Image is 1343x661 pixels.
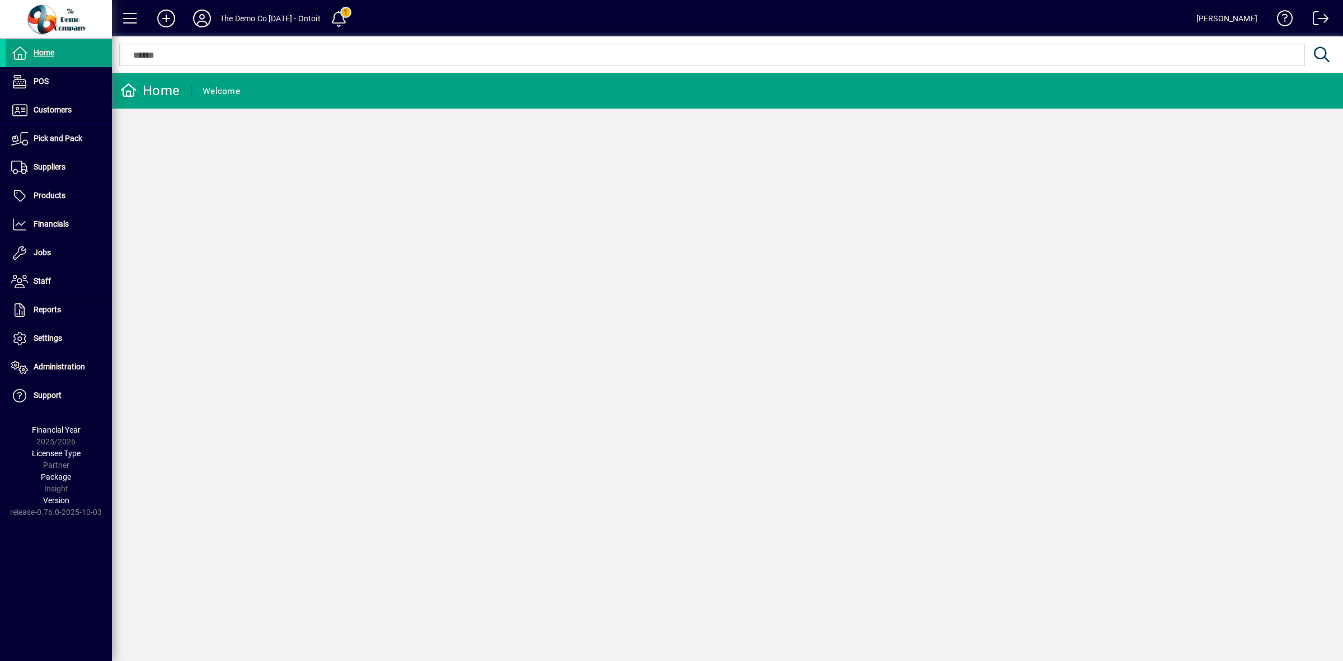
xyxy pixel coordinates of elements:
a: Settings [6,325,112,353]
span: Financial Year [32,425,81,434]
span: Customers [34,105,72,114]
a: Reports [6,296,112,324]
span: Reports [34,305,61,314]
div: Home [120,82,180,100]
span: Staff [34,276,51,285]
span: Jobs [34,248,51,257]
a: Administration [6,353,112,381]
span: Suppliers [34,162,65,171]
a: Products [6,182,112,210]
a: Knowledge Base [1269,2,1293,39]
span: Home [34,48,54,57]
a: Staff [6,268,112,296]
button: Profile [184,8,220,29]
span: Version [43,496,69,505]
span: Products [34,191,65,200]
span: Support [34,391,62,400]
span: Financials [34,219,69,228]
a: Suppliers [6,153,112,181]
div: Welcome [203,82,240,100]
a: POS [6,68,112,96]
a: Financials [6,210,112,238]
span: Pick and Pack [34,134,82,143]
a: Pick and Pack [6,125,112,153]
div: [PERSON_NAME] [1196,10,1257,27]
span: Settings [34,334,62,343]
a: Support [6,382,112,410]
span: Package [41,472,71,481]
span: Administration [34,362,85,371]
button: Add [148,8,184,29]
a: Jobs [6,239,112,267]
a: Logout [1304,2,1329,39]
span: POS [34,77,49,86]
a: Customers [6,96,112,124]
div: The Demo Co [DATE] - Ontoit [220,10,321,27]
span: Licensee Type [32,449,81,458]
